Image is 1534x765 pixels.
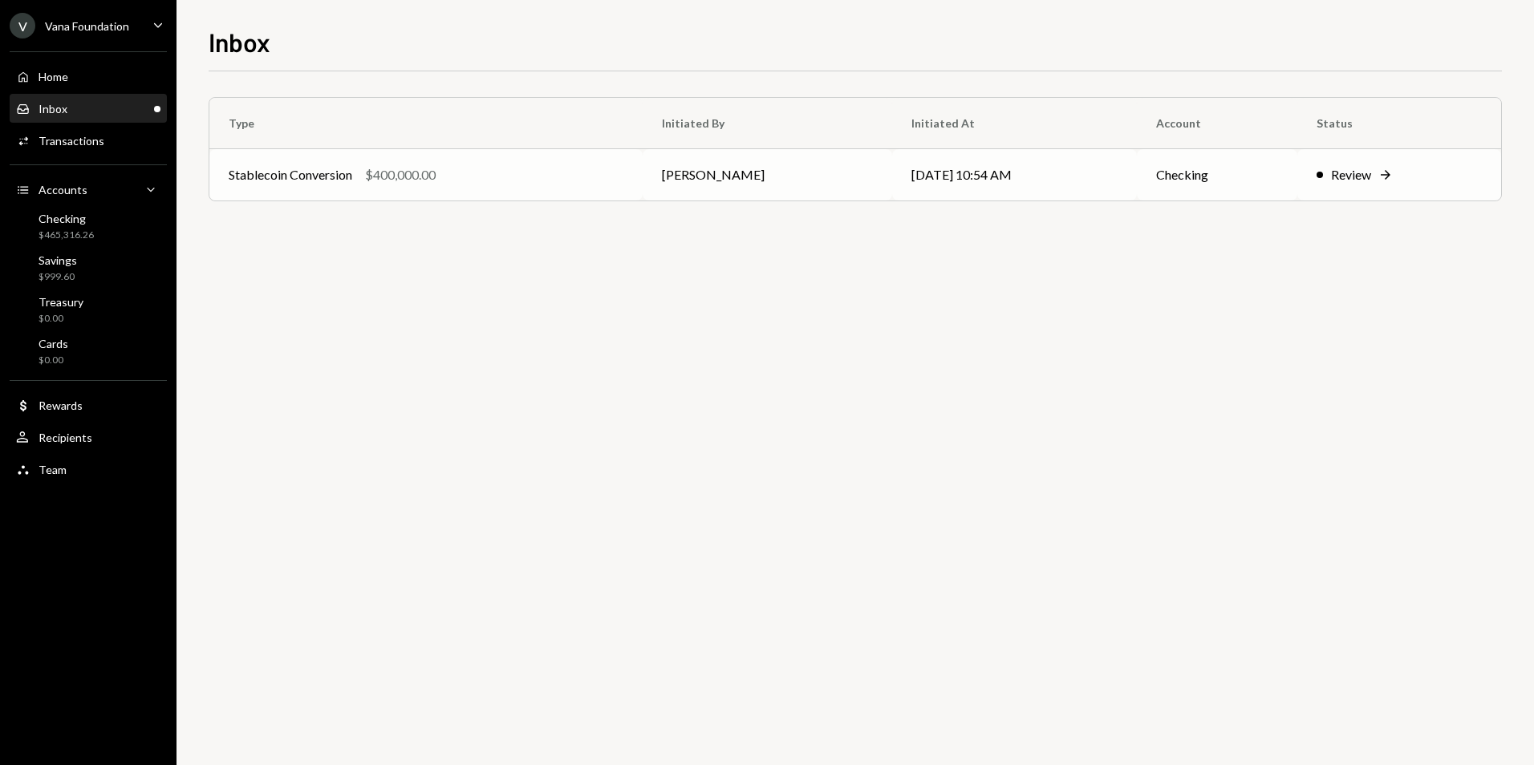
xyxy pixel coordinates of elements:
[10,332,167,370] a: Cards$0.00
[10,290,167,329] a: Treasury$0.00
[10,94,167,123] a: Inbox
[10,13,35,38] div: V
[39,312,83,326] div: $0.00
[39,229,94,242] div: $465,316.26
[365,165,436,184] div: $400,000.00
[39,212,94,225] div: Checking
[39,463,67,476] div: Team
[209,98,643,149] th: Type
[39,253,77,267] div: Savings
[229,165,352,184] div: Stablecoin Conversion
[892,98,1137,149] th: Initiated At
[1331,165,1371,184] div: Review
[10,175,167,204] a: Accounts
[10,207,167,245] a: Checking$465,316.26
[39,102,67,115] div: Inbox
[643,149,892,200] td: [PERSON_NAME]
[39,134,104,148] div: Transactions
[643,98,892,149] th: Initiated By
[39,399,83,412] div: Rewards
[10,423,167,451] a: Recipients
[10,455,167,484] a: Team
[45,19,129,33] div: Vana Foundation
[39,431,92,444] div: Recipients
[39,354,68,367] div: $0.00
[892,149,1137,200] td: [DATE] 10:54 AM
[209,26,270,58] h1: Inbox
[1297,98,1501,149] th: Status
[10,126,167,155] a: Transactions
[10,391,167,419] a: Rewards
[39,70,68,83] div: Home
[39,295,83,309] div: Treasury
[1137,149,1297,200] td: Checking
[10,62,167,91] a: Home
[39,183,87,196] div: Accounts
[1137,98,1297,149] th: Account
[10,249,167,287] a: Savings$999.60
[39,337,68,350] div: Cards
[39,270,77,284] div: $999.60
